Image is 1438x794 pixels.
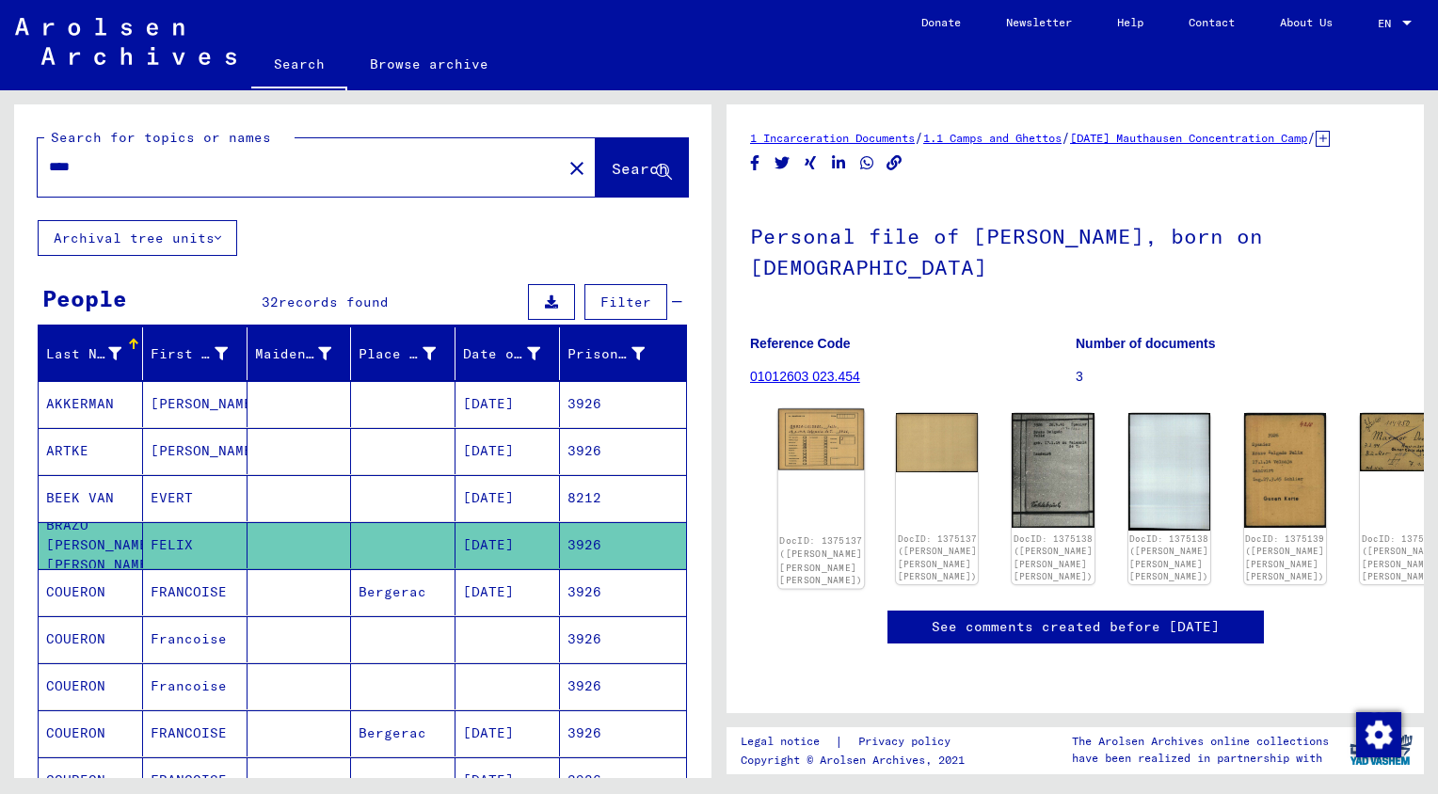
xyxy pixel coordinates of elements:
[1076,367,1400,387] p: 3
[143,663,248,709] mat-cell: Francoise
[39,616,143,662] mat-cell: COUERON
[1245,533,1324,582] a: DocID: 1375139 ([PERSON_NAME] [PERSON_NAME] [PERSON_NAME])
[1307,129,1316,146] span: /
[151,339,251,369] div: First Name
[600,294,651,310] span: Filter
[39,327,143,380] mat-header-cell: Last Name
[612,159,668,178] span: Search
[359,339,459,369] div: Place of Birth
[560,616,686,662] mat-cell: 3926
[915,129,923,146] span: /
[51,129,271,146] mat-label: Search for topics or names
[262,294,279,310] span: 32
[455,327,560,380] mat-header-cell: Date of Birth
[560,710,686,756] mat-cell: 3926
[251,41,347,90] a: Search
[143,327,248,380] mat-header-cell: First Name
[1378,17,1398,30] span: EN
[46,339,145,369] div: Last Name
[923,131,1062,145] a: 1.1 Camps and Ghettos
[1014,533,1093,582] a: DocID: 1375138 ([PERSON_NAME] [PERSON_NAME] [PERSON_NAME])
[801,151,821,175] button: Share on Xing
[558,149,596,186] button: Clear
[351,327,455,380] mat-header-cell: Place of Birth
[1355,711,1400,756] div: Change consent
[750,131,915,145] a: 1 Incarceration Documents
[1062,129,1070,146] span: /
[248,327,352,380] mat-header-cell: Maiden Name
[151,344,228,364] div: First Name
[455,475,560,521] mat-cell: [DATE]
[741,752,973,769] p: Copyright © Arolsen Archives, 2021
[741,732,973,752] div: |
[1244,413,1326,528] img: 001.jpg
[932,617,1220,637] a: See comments created before [DATE]
[455,522,560,568] mat-cell: [DATE]
[750,369,860,384] a: 01012603 023.454
[39,428,143,474] mat-cell: ARTKE
[143,569,248,615] mat-cell: FRANCOISE
[1346,726,1416,773] img: yv_logo.png
[596,138,688,197] button: Search
[1356,712,1401,757] img: Change consent
[39,475,143,521] mat-cell: BEEK VAN
[1129,533,1208,582] a: DocID: 1375138 ([PERSON_NAME] [PERSON_NAME] [PERSON_NAME])
[143,710,248,756] mat-cell: FRANCOISE
[560,569,686,615] mat-cell: 3926
[745,151,765,175] button: Share on Facebook
[560,663,686,709] mat-cell: 3926
[566,157,588,180] mat-icon: close
[1072,750,1329,767] p: have been realized in partnership with
[455,569,560,615] mat-cell: [DATE]
[779,535,862,586] a: DocID: 1375137 ([PERSON_NAME] [PERSON_NAME] [PERSON_NAME])
[560,475,686,521] mat-cell: 8212
[896,413,978,472] img: 002.jpg
[39,710,143,756] mat-cell: COUERON
[46,344,121,364] div: Last Name
[584,284,667,320] button: Filter
[463,344,540,364] div: Date of Birth
[741,732,835,752] a: Legal notice
[773,151,792,175] button: Share on Twitter
[351,710,455,756] mat-cell: Bergerac
[39,663,143,709] mat-cell: COUERON
[560,327,686,380] mat-header-cell: Prisoner #
[843,732,973,752] a: Privacy policy
[455,428,560,474] mat-cell: [DATE]
[39,381,143,427] mat-cell: AKKERMAN
[778,409,865,470] img: 001.jpg
[143,616,248,662] mat-cell: Francoise
[1072,733,1329,750] p: The Arolsen Archives online collections
[351,569,455,615] mat-cell: Bergerac
[39,569,143,615] mat-cell: COUERON
[567,339,668,369] div: Prisoner #
[463,339,564,369] div: Date of Birth
[15,18,236,65] img: Arolsen_neg.svg
[455,710,560,756] mat-cell: [DATE]
[1076,336,1216,351] b: Number of documents
[455,381,560,427] mat-cell: [DATE]
[347,41,511,87] a: Browse archive
[39,522,143,568] mat-cell: BRAZO [PERSON_NAME] [PERSON_NAME]
[1070,131,1307,145] a: [DATE] Mauthausen Concentration Camp
[143,522,248,568] mat-cell: FELIX
[143,475,248,521] mat-cell: EVERT
[750,336,851,351] b: Reference Code
[560,381,686,427] mat-cell: 3926
[255,339,356,369] div: Maiden Name
[42,281,127,315] div: People
[567,344,645,364] div: Prisoner #
[1012,413,1094,528] img: 001.jpg
[279,294,389,310] span: records found
[560,522,686,568] mat-cell: 3926
[829,151,849,175] button: Share on LinkedIn
[143,428,248,474] mat-cell: [PERSON_NAME]
[38,220,237,256] button: Archival tree units
[898,533,977,582] a: DocID: 1375137 ([PERSON_NAME] [PERSON_NAME] [PERSON_NAME])
[750,193,1400,307] h1: Personal file of [PERSON_NAME], born on [DEMOGRAPHIC_DATA]
[143,381,248,427] mat-cell: [PERSON_NAME]
[255,344,332,364] div: Maiden Name
[857,151,877,175] button: Share on WhatsApp
[560,428,686,474] mat-cell: 3926
[359,344,436,364] div: Place of Birth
